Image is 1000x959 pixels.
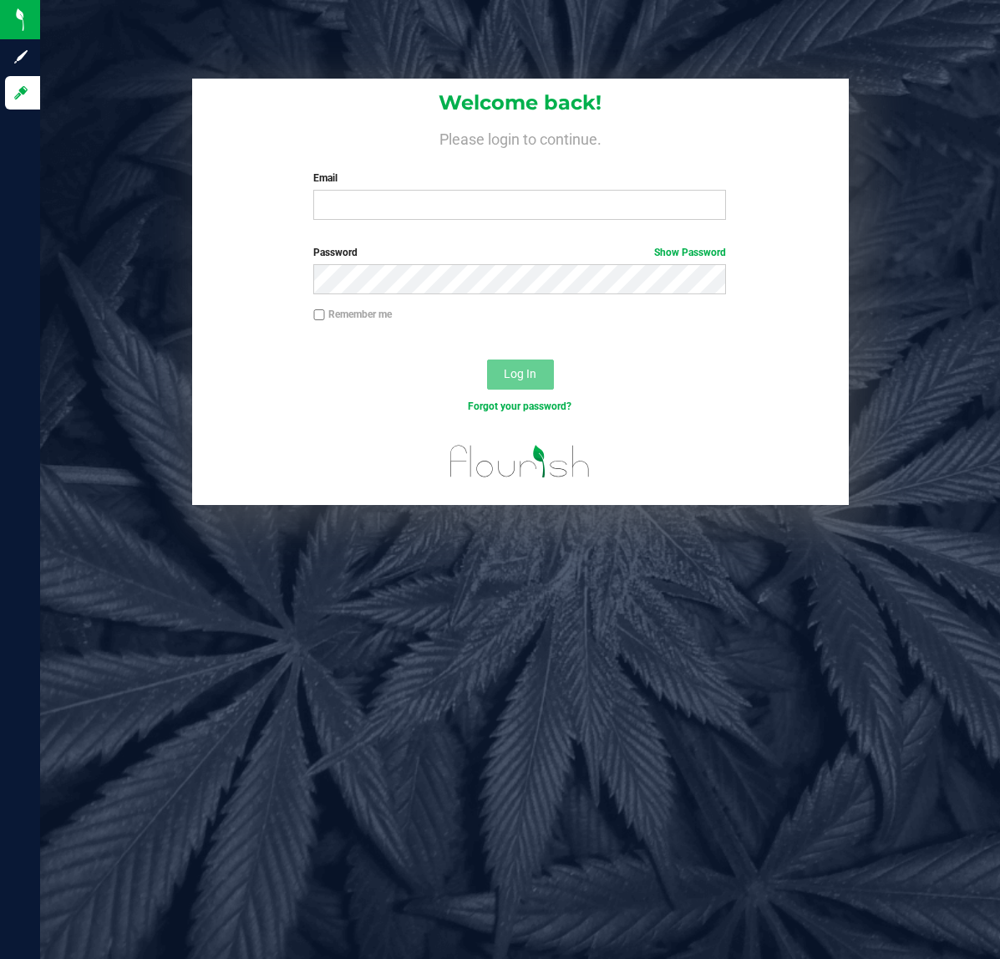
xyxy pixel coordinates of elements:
img: flourish_logo.svg [438,431,602,492]
inline-svg: Log in [13,84,29,101]
label: Email [313,171,726,186]
span: Log In [504,367,536,380]
input: Remember me [313,309,325,321]
label: Remember me [313,307,392,322]
inline-svg: Sign up [13,48,29,65]
h4: Please login to continue. [192,127,849,147]
a: Show Password [654,247,726,258]
h1: Welcome back! [192,92,849,114]
button: Log In [487,360,554,390]
span: Password [313,247,358,258]
a: Forgot your password? [468,400,571,412]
